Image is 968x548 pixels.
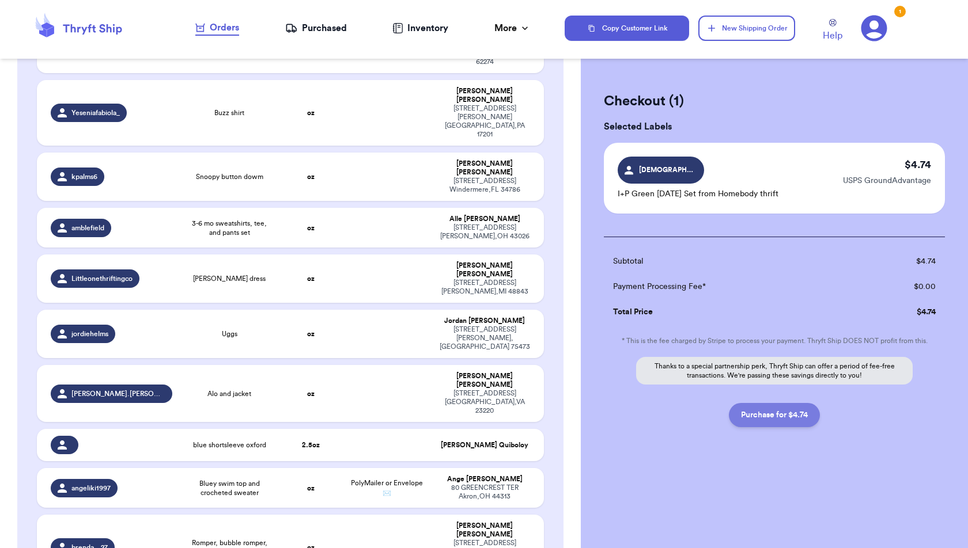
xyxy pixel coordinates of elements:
h2: Checkout ( 1 ) [604,92,945,111]
span: [PERSON_NAME].[PERSON_NAME] [71,389,165,398]
a: Purchased [285,21,347,35]
h3: Selected Labels [604,120,945,134]
td: $ 4.74 [854,299,945,325]
button: Copy Customer Link [565,16,689,41]
span: Bluey swim top and crocheted sweater [186,479,274,497]
a: Help [823,19,842,43]
div: 80 GREENCREST TER Akron , OH 44313 [439,484,530,501]
strong: 2.5 oz [302,442,320,448]
p: * This is the fee charged by Stripe to process your payment. Thryft Ship DOES NOT profit from this. [604,336,945,345]
button: New Shipping Order [698,16,795,41]
div: [PERSON_NAME] [PERSON_NAME] [439,522,530,539]
div: Ange [PERSON_NAME] [439,475,530,484]
span: kpalms6 [71,172,97,181]
strong: oz [307,224,315,231]
strong: oz [307,109,315,116]
p: USPS GroundAdvantage [843,175,931,187]
span: Littleonethriftingco [71,274,133,283]
div: [STREET_ADDRESS] [GEOGRAPHIC_DATA] , VA 23220 [439,389,530,415]
div: Jordan [PERSON_NAME] [439,317,530,325]
span: angeliki1997 [71,484,111,493]
div: Orders [195,21,239,35]
button: Purchase for $4.74 [729,403,820,427]
div: [PERSON_NAME] [PERSON_NAME] [439,159,530,177]
span: Buzz shirt [214,108,244,117]
strong: oz [307,275,315,282]
span: [DEMOGRAPHIC_DATA] [639,165,694,175]
span: [PERSON_NAME] dress [193,274,266,283]
span: Alo and jacket [207,389,251,398]
span: Help [823,29,842,43]
div: [STREET_ADDRESS][PERSON_NAME] [GEOGRAPHIC_DATA] , PA 17201 [439,104,530,139]
span: Snoopy button dowm [196,172,263,181]
a: 1 [861,15,887,41]
p: I+P Green [DATE] Set from Homebody thrift [618,188,778,200]
div: [STREET_ADDRESS] Windermere , FL 34786 [439,177,530,194]
div: 1 [894,6,906,17]
div: Alle [PERSON_NAME] [439,215,530,223]
td: $ 4.74 [854,249,945,274]
div: [PERSON_NAME] [PERSON_NAME] [439,372,530,389]
div: [PERSON_NAME] [PERSON_NAME] [439,87,530,104]
td: Payment Processing Fee* [604,274,854,299]
td: Total Price [604,299,854,325]
span: Uggs [222,329,237,338]
strong: oz [307,330,315,337]
strong: oz [307,485,315,492]
strong: oz [307,390,315,397]
span: amblefield [71,223,104,233]
span: Yeseniafabiola_ [71,108,120,117]
div: [STREET_ADDRESS] [PERSON_NAME] , MI 48843 [439,279,530,296]
div: More [494,21,531,35]
p: Thanks to a special partnership perk, Thryft Ship can offer a period of fee-free transactions. We... [636,357,913,385]
span: 3-6 mo sweatshirts, tee, and pants set [186,219,274,237]
div: [STREET_ADDRESS] [PERSON_NAME] , OH 43026 [439,223,530,241]
a: Orders [195,21,239,36]
a: Inventory [392,21,448,35]
div: [PERSON_NAME] Quiboloy [439,441,530,450]
td: Subtotal [604,249,854,274]
div: [STREET_ADDRESS] [PERSON_NAME] , [GEOGRAPHIC_DATA] 75473 [439,325,530,351]
div: [PERSON_NAME] [PERSON_NAME] [439,261,530,279]
p: $ 4.74 [905,157,931,173]
span: PolyMailer or Envelope ✉️ [351,479,423,497]
span: jordiehelms [71,329,108,338]
strong: oz [307,173,315,180]
td: $ 0.00 [854,274,945,299]
span: blue shortsleeve oxford [193,440,266,450]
